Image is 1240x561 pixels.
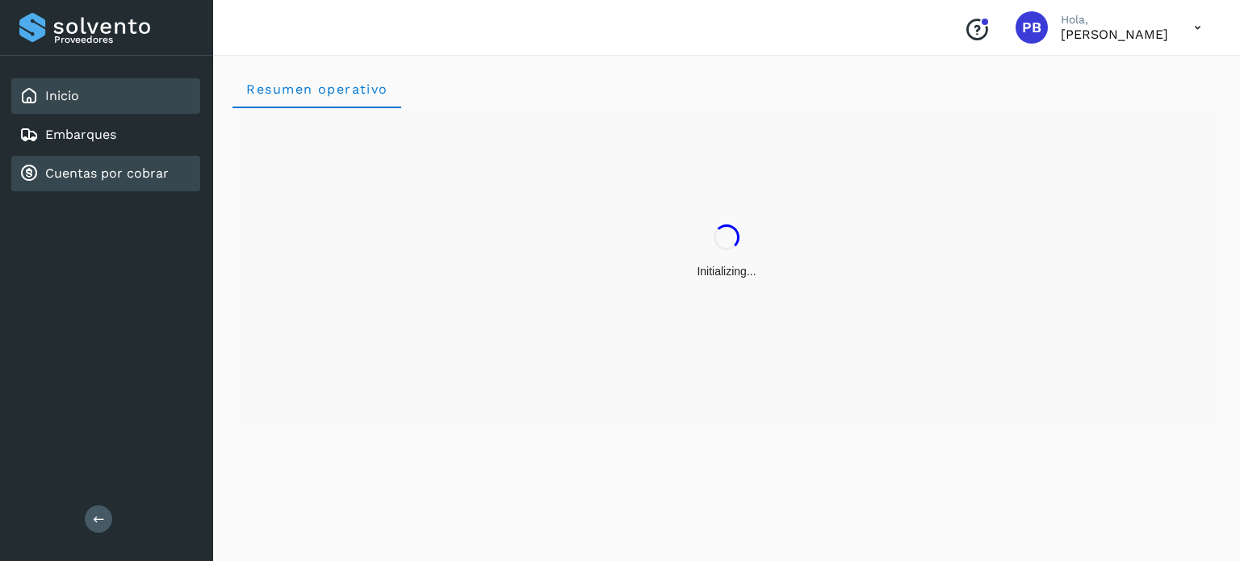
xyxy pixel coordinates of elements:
[11,156,200,191] div: Cuentas por cobrar
[11,78,200,114] div: Inicio
[1061,13,1168,27] p: Hola,
[1061,27,1168,42] p: PABLO BOURS TAPIA
[245,82,388,97] span: Resumen operativo
[11,117,200,153] div: Embarques
[45,127,116,142] a: Embarques
[45,88,79,103] a: Inicio
[54,34,194,45] p: Proveedores
[45,165,169,181] a: Cuentas por cobrar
